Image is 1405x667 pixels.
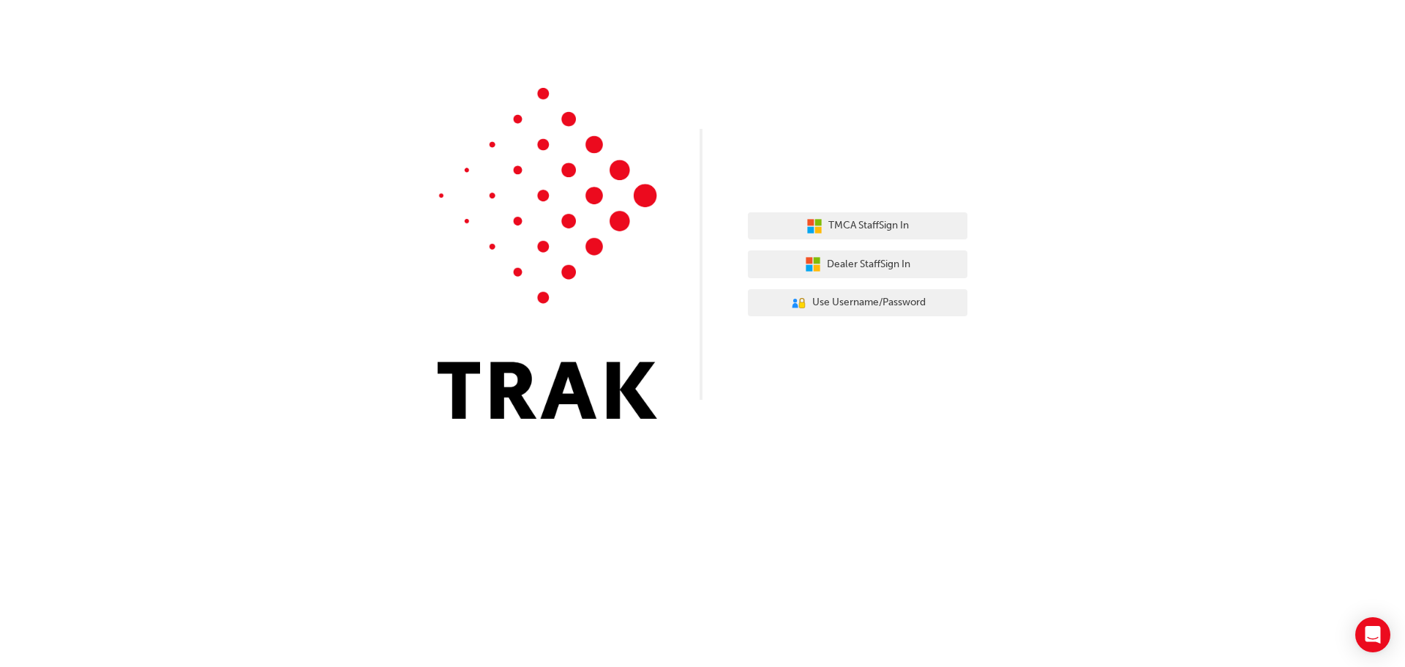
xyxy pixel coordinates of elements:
span: Use Username/Password [812,294,926,311]
button: Dealer StaffSign In [748,250,967,278]
button: Use Username/Password [748,289,967,317]
div: Open Intercom Messenger [1355,617,1390,652]
span: Dealer Staff Sign In [827,256,910,273]
img: Trak [438,88,657,419]
span: TMCA Staff Sign In [828,217,909,234]
button: TMCA StaffSign In [748,212,967,240]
